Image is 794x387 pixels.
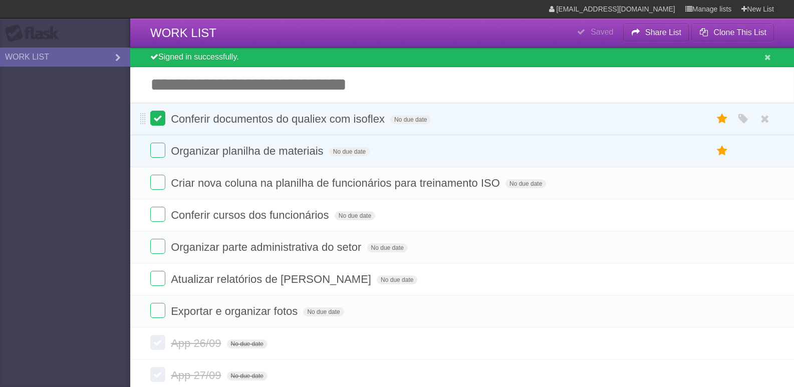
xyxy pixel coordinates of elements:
span: Conferir cursos dos funcionários [171,209,331,221]
b: Clone This List [713,28,766,37]
span: WORK LIST [150,26,216,40]
span: No due date [390,115,431,124]
label: Done [150,111,165,126]
b: Saved [591,28,613,36]
span: App 26/09 [171,337,223,349]
span: No due date [329,147,370,156]
span: No due date [227,339,268,348]
label: Done [150,175,165,190]
span: Exportar e organizar fotos [171,305,300,317]
label: Done [150,335,165,350]
div: Flask [5,25,65,43]
span: No due date [367,243,408,252]
span: App 27/09 [171,369,223,381]
label: Done [150,143,165,158]
label: Done [150,367,165,382]
label: Star task [713,111,732,127]
button: Share List [623,24,689,42]
span: No due date [335,211,375,220]
div: Signed in successfully. [130,48,794,67]
span: No due date [505,179,546,188]
label: Done [150,303,165,318]
button: Clone This List [691,24,774,42]
label: Star task [713,143,732,159]
span: No due date [227,371,268,380]
span: No due date [377,275,417,284]
span: Organizar planilha de materiais [171,145,326,157]
label: Done [150,239,165,254]
span: Conferir documentos do qualiex com isoflex [171,113,387,125]
span: Criar nova coluna na planilha de funcionários para treinamento ISO [171,177,502,189]
span: No due date [303,307,344,316]
span: Organizar parte administrativa do setor [171,241,364,253]
label: Done [150,271,165,286]
span: Atualizar relatórios de [PERSON_NAME] [171,273,374,285]
b: Share List [645,28,681,37]
label: Done [150,207,165,222]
